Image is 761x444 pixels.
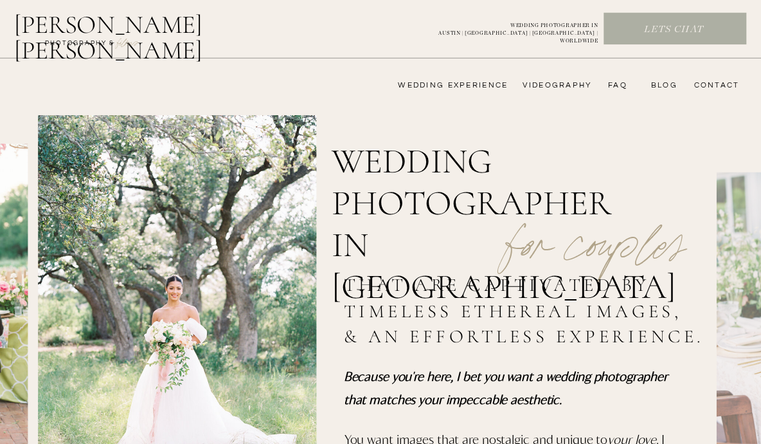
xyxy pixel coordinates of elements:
[380,80,508,91] a: wedding experience
[104,34,151,50] a: FILMs
[690,80,739,91] a: CONTACT
[38,39,121,54] a: photography &
[418,23,598,37] p: WEDDING PHOTOGRAPHER IN AUSTIN | [GEOGRAPHIC_DATA] | [GEOGRAPHIC_DATA] | WORLDWIDE
[344,272,710,353] h2: that are captivated by timeless ethereal images, & an effortless experience.
[602,80,627,91] a: FAQ
[519,80,592,91] a: videography
[14,12,269,42] a: [PERSON_NAME] [PERSON_NAME]
[476,181,716,263] p: for couples
[418,23,598,37] a: WEDDING PHOTOGRAPHER INAUSTIN | [GEOGRAPHIC_DATA] | [GEOGRAPHIC_DATA] | WORLDWIDE
[646,80,677,91] a: bLog
[344,368,668,406] i: Because you're here, I bet you want a wedding photographer that matches your impeccable aesthetic.
[332,140,653,236] h1: wedding photographer in [GEOGRAPHIC_DATA]
[604,23,744,37] a: Lets chat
